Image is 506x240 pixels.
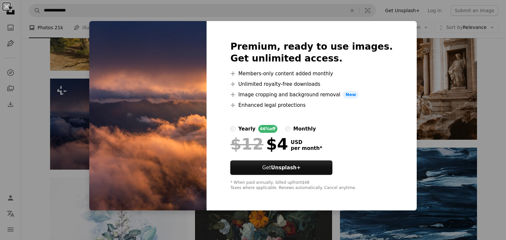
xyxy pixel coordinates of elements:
strong: Unsplash+ [271,165,301,171]
li: Enhanced legal protections [230,101,393,109]
div: monthly [293,125,316,133]
h2: Premium, ready to use images. Get unlimited access. [230,41,393,64]
div: * When paid annually, billed upfront $48 Taxes where applicable. Renews automatically. Cancel any... [230,180,393,191]
li: Members-only content added monthly [230,70,393,78]
div: 66% off [258,125,278,133]
span: USD [291,139,322,145]
input: monthly [285,126,291,132]
div: $4 [230,135,288,153]
span: $12 [230,135,263,153]
div: yearly [238,125,255,133]
span: New [343,91,359,99]
input: yearly66%off [230,126,236,132]
img: premium_photo-1675873579647-9452e840cb8e [89,21,207,210]
button: GetUnsplash+ [230,160,332,175]
li: Unlimited royalty-free downloads [230,80,393,88]
span: per month * [291,145,322,151]
li: Image cropping and background removal [230,91,393,99]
